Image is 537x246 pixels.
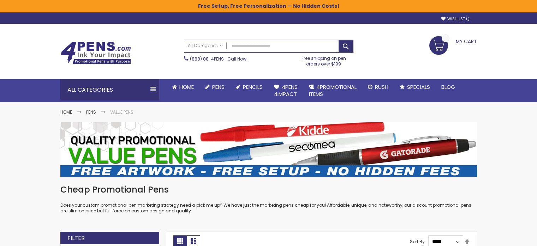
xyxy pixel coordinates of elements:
[199,79,230,95] a: Pens
[441,83,455,91] span: Blog
[60,41,131,64] img: 4Pens Custom Pens and Promotional Products
[60,109,72,115] a: Home
[375,83,388,91] span: Rush
[362,79,394,95] a: Rush
[86,109,96,115] a: Pens
[67,234,85,242] strong: Filter
[441,16,470,22] a: Wishlist
[190,56,224,62] a: (888) 88-4PENS
[110,109,133,115] strong: Value Pens
[407,83,430,91] span: Specials
[243,83,263,91] span: Pencils
[60,184,477,214] div: Does your custom promotional pen marketing strategy need a pick me up? We have just the marketing...
[184,40,227,52] a: All Categories
[230,79,268,95] a: Pencils
[294,53,353,67] div: Free shipping on pen orders over $199
[166,79,199,95] a: Home
[190,56,247,62] span: - Call Now!
[60,79,159,101] div: All Categories
[410,238,425,244] label: Sort By
[188,43,223,48] span: All Categories
[60,184,477,195] h1: Cheap Promotional Pens
[60,122,477,177] img: Value Pens
[268,79,303,102] a: 4Pens4impact
[274,83,298,98] span: 4Pens 4impact
[303,79,362,102] a: 4PROMOTIONALITEMS
[436,79,461,95] a: Blog
[179,83,194,91] span: Home
[394,79,436,95] a: Specials
[309,83,357,98] span: 4PROMOTIONAL ITEMS
[212,83,225,91] span: Pens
